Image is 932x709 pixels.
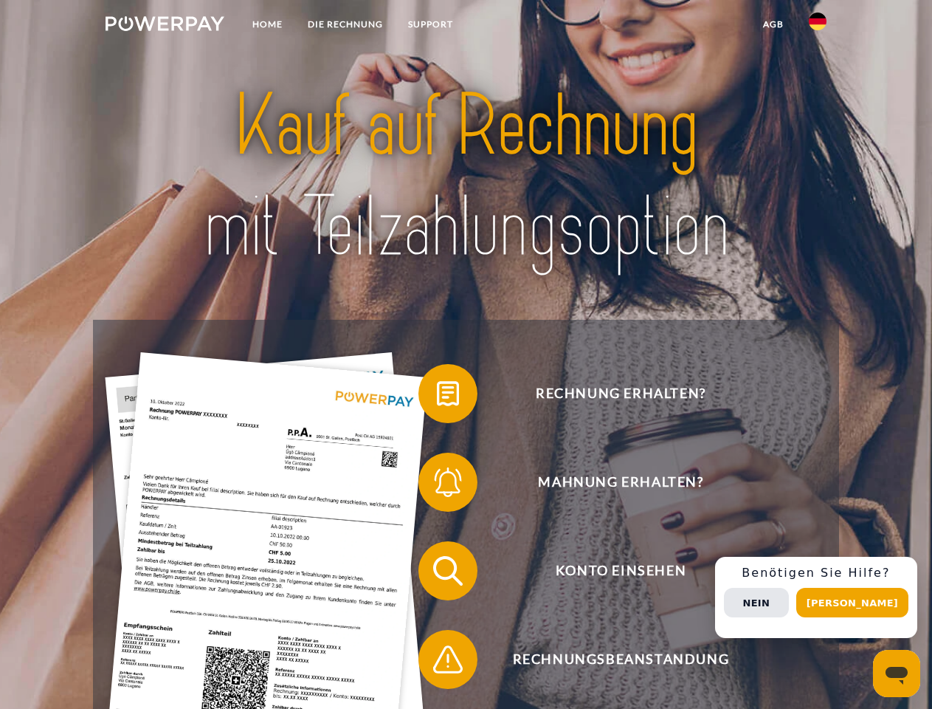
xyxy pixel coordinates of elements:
button: Rechnungsbeanstandung [418,630,802,689]
img: de [809,13,826,30]
button: Nein [724,588,789,617]
img: qb_bill.svg [429,375,466,412]
img: logo-powerpay-white.svg [106,16,224,31]
span: Mahnung erhalten? [440,453,801,512]
a: DIE RECHNUNG [295,11,396,38]
span: Rechnungsbeanstandung [440,630,801,689]
iframe: Schaltfläche zum Öffnen des Messaging-Fensters [873,650,920,697]
button: Mahnung erhalten? [418,453,802,512]
img: title-powerpay_de.svg [141,71,791,283]
button: [PERSON_NAME] [796,588,908,617]
a: SUPPORT [396,11,466,38]
img: qb_search.svg [429,552,466,589]
span: Konto einsehen [440,541,801,600]
a: agb [750,11,796,38]
a: Home [240,11,295,38]
h3: Benötigen Sie Hilfe? [724,566,908,580]
button: Rechnung erhalten? [418,364,802,423]
span: Rechnung erhalten? [440,364,801,423]
button: Konto einsehen [418,541,802,600]
img: qb_bell.svg [429,464,466,501]
img: qb_warning.svg [429,641,466,678]
div: Schnellhilfe [715,557,917,638]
